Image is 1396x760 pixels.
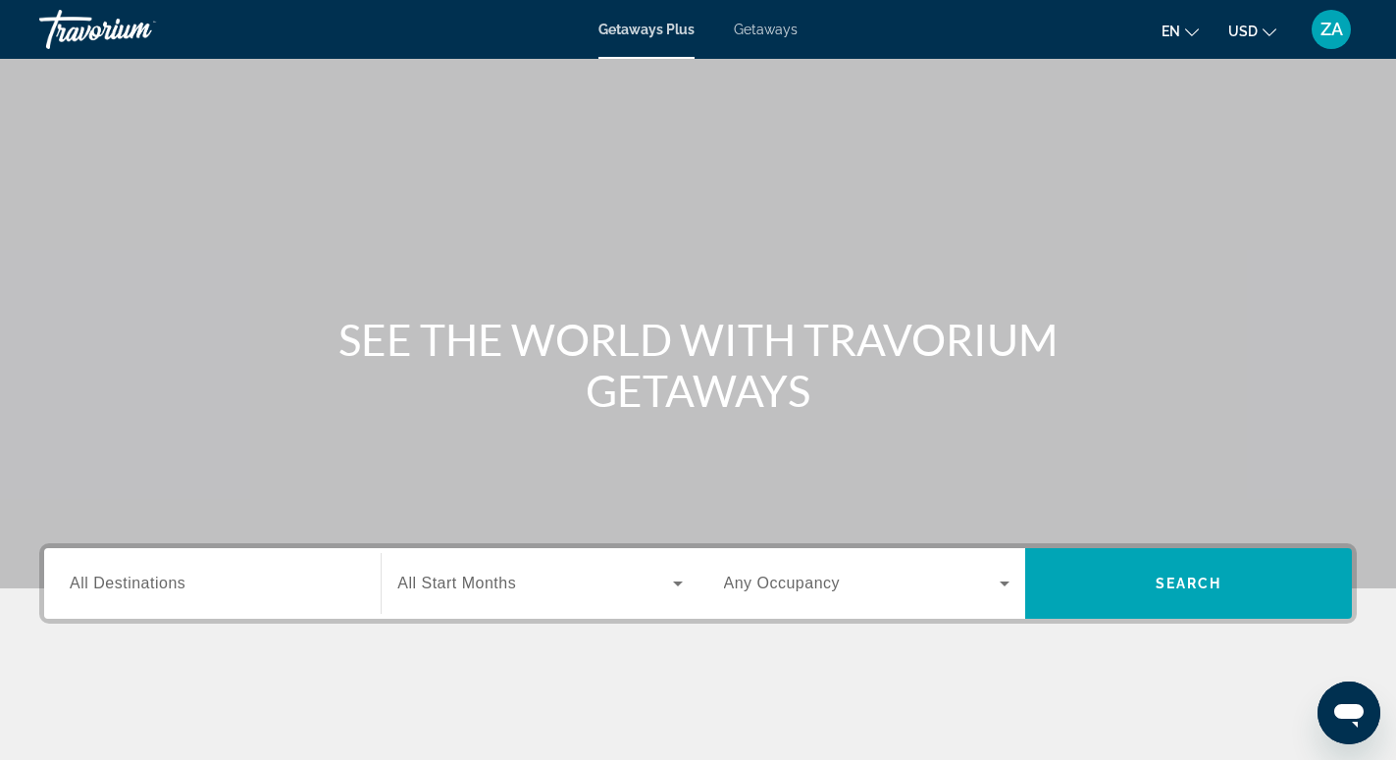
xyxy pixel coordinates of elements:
a: Getaways Plus [598,22,695,37]
a: Travorium [39,4,235,55]
span: en [1162,24,1180,39]
button: Search [1025,548,1352,619]
a: Getaways [734,22,798,37]
button: Change currency [1228,17,1276,45]
iframe: Кнопка запуска окна обмена сообщениями [1318,682,1380,744]
span: Any Occupancy [724,575,841,591]
button: Change language [1162,17,1199,45]
h1: SEE THE WORLD WITH TRAVORIUM GETAWAYS [331,314,1066,416]
div: Search widget [44,548,1352,619]
span: ZA [1320,20,1343,39]
span: Search [1156,576,1222,591]
span: All Destinations [70,575,185,591]
button: User Menu [1306,9,1357,50]
span: USD [1228,24,1258,39]
span: All Start Months [397,575,516,591]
